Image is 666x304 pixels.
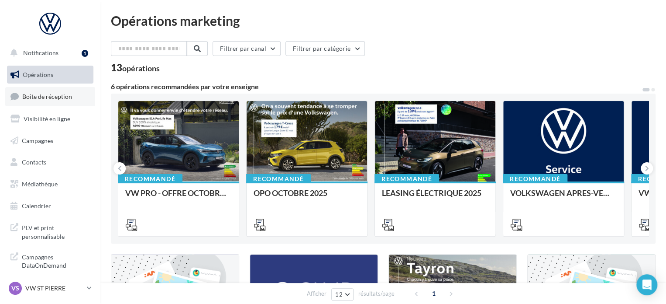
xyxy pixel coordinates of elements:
[22,180,58,188] span: Médiathèque
[503,174,567,184] div: Recommandé
[125,189,232,206] div: VW PRO - OFFRE OCTOBRE 25
[5,175,95,193] a: Médiathèque
[23,71,53,78] span: Opérations
[382,189,488,206] div: LEASING ÉLECTRIQUE 2025
[118,174,182,184] div: Recommandé
[5,87,95,106] a: Boîte de réception
[374,174,439,184] div: Recommandé
[335,291,343,298] span: 12
[23,49,58,56] span: Notifications
[285,41,365,56] button: Filtrer par catégorie
[24,115,70,122] span: Visibilité en ligne
[22,251,90,270] span: Campagnes DataOnDemand
[111,83,642,90] div: 6 opérations recommandées par votre enseigne
[5,66,95,84] a: Opérations
[22,158,46,166] span: Contacts
[331,288,354,301] button: 12
[7,280,93,297] a: VS VW ST PIERRE
[213,41,281,56] button: Filtrer par canal
[22,222,90,241] span: PLV et print personnalisable
[5,248,95,273] a: Campagnes DataOnDemand
[82,50,88,57] div: 1
[5,132,95,150] a: Campagnes
[427,287,441,301] span: 1
[254,189,360,206] div: OPO OCTOBRE 2025
[111,63,160,73] div: 13
[246,174,311,184] div: Recommandé
[22,93,72,100] span: Boîte de réception
[25,284,83,293] p: VW ST PIERRE
[22,136,53,144] span: Campagnes
[307,290,326,298] span: Afficher
[111,14,656,27] div: Opérations marketing
[5,44,92,62] button: Notifications 1
[22,202,51,210] span: Calendrier
[5,218,95,244] a: PLV et print personnalisable
[510,189,617,206] div: VOLKSWAGEN APRES-VENTE
[5,153,95,171] a: Contacts
[5,197,95,215] a: Calendrier
[11,284,19,293] span: VS
[358,290,395,298] span: résultats/page
[122,64,160,72] div: opérations
[636,274,657,295] div: Open Intercom Messenger
[5,110,95,128] a: Visibilité en ligne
